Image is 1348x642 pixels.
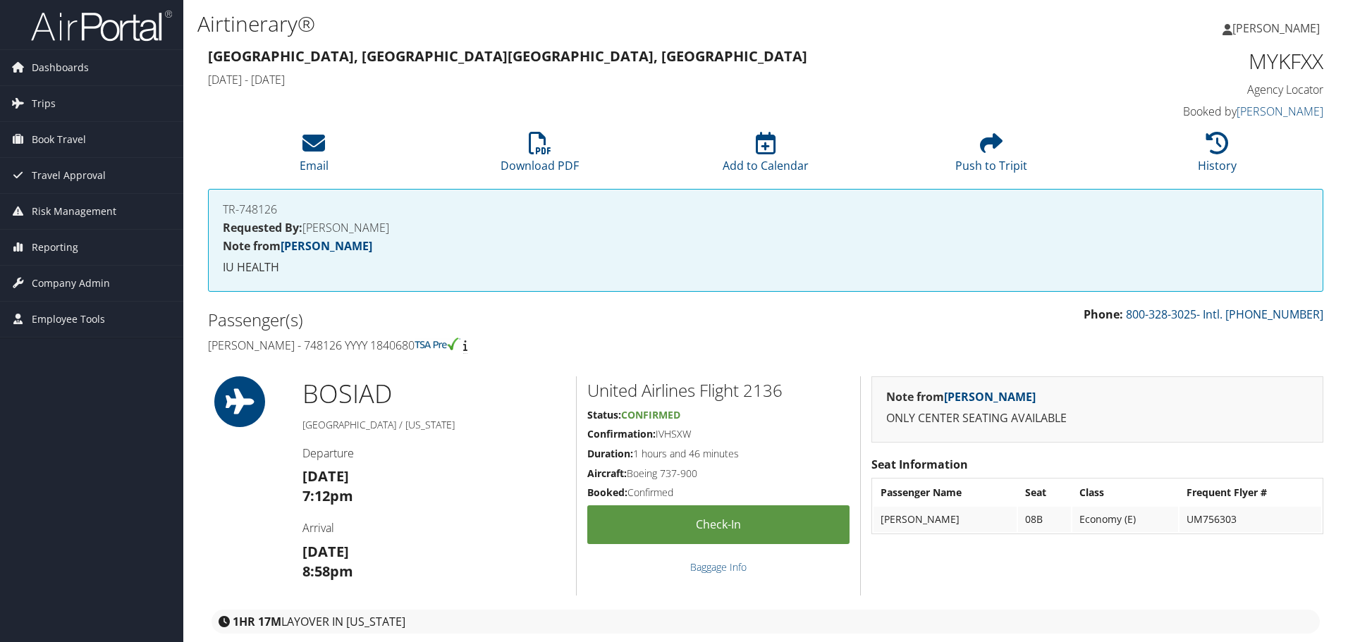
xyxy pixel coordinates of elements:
td: UM756303 [1179,507,1321,532]
span: Confirmed [621,408,680,421]
span: Dashboards [32,50,89,85]
h5: Boeing 737-900 [587,467,850,481]
strong: Status: [587,408,621,421]
th: Seat [1018,480,1071,505]
span: Risk Management [32,194,116,229]
h4: Arrival [302,520,565,536]
span: Employee Tools [32,302,105,337]
td: Economy (E) [1072,507,1178,532]
th: Class [1072,480,1178,505]
a: Email [300,140,329,173]
h5: Confirmed [587,486,850,500]
a: 800-328-3025- Intl. [PHONE_NUMBER] [1126,307,1323,322]
h1: MYKFXX [1060,47,1323,76]
strong: [DATE] [302,542,349,561]
td: [PERSON_NAME] [874,507,1017,532]
h5: IVHSXW [587,427,850,441]
a: Download PDF [501,140,579,173]
h4: Booked by [1060,104,1323,119]
span: [PERSON_NAME] [1232,20,1320,36]
strong: Requested By: [223,220,302,235]
h4: TR-748126 [223,204,1309,215]
div: layover in [US_STATE] [212,610,1320,634]
h2: United Airlines Flight 2136 [587,378,850,402]
img: airportal-logo.png [31,9,172,42]
p: IU HEALTH [223,259,1309,277]
h4: Agency Locator [1060,82,1323,97]
h4: [PERSON_NAME] [223,222,1309,233]
strong: 7:12pm [302,486,353,505]
h5: [GEOGRAPHIC_DATA] / [US_STATE] [302,418,565,432]
h5: 1 hours and 46 minutes [587,447,850,461]
a: Add to Calendar [723,140,809,173]
h4: Departure [302,445,565,461]
strong: [GEOGRAPHIC_DATA], [GEOGRAPHIC_DATA] [GEOGRAPHIC_DATA], [GEOGRAPHIC_DATA] [208,47,807,66]
strong: Note from [886,389,1036,405]
img: tsa-precheck.png [415,338,460,350]
a: [PERSON_NAME] [281,238,372,254]
a: History [1198,140,1237,173]
th: Frequent Flyer # [1179,480,1321,505]
a: [PERSON_NAME] [944,389,1036,405]
a: [PERSON_NAME] [1223,7,1334,49]
strong: Seat Information [871,457,968,472]
strong: [DATE] [302,467,349,486]
span: Book Travel [32,122,86,157]
strong: Phone: [1084,307,1123,322]
a: Baggage Info [690,560,747,574]
span: Company Admin [32,266,110,301]
strong: Confirmation: [587,427,656,440]
span: Travel Approval [32,158,106,193]
h1: Airtinerary® [197,9,955,39]
span: Trips [32,86,56,121]
h1: BOS IAD [302,376,565,412]
strong: Duration: [587,447,633,460]
a: Check-in [587,505,850,544]
h4: [PERSON_NAME] - 748126 YYYY 1840680 [208,338,755,353]
th: Passenger Name [874,480,1017,505]
td: 08B [1018,507,1071,532]
strong: 8:58pm [302,562,353,581]
h4: [DATE] - [DATE] [208,72,1039,87]
strong: Note from [223,238,372,254]
span: Reporting [32,230,78,265]
strong: 1HR 17M [233,614,281,629]
a: [PERSON_NAME] [1237,104,1323,119]
strong: Aircraft: [587,467,627,480]
a: Push to Tripit [955,140,1027,173]
p: ONLY CENTER SEATING AVAILABLE [886,409,1309,428]
h2: Passenger(s) [208,308,755,332]
strong: Booked: [587,486,627,499]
